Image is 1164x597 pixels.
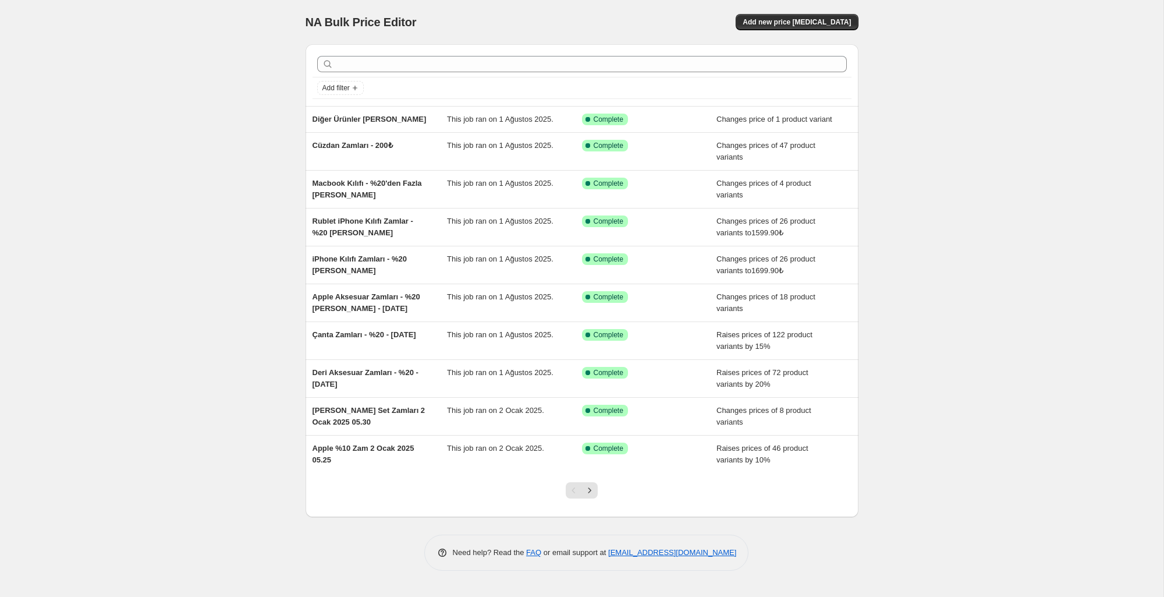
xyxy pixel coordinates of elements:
[313,406,425,426] span: [PERSON_NAME] Set Zamları 2 Ocak 2025 05.30
[581,482,598,499] button: Next
[751,228,783,237] span: 1599.90₺
[566,482,598,499] nav: Pagination
[594,141,623,150] span: Complete
[594,444,623,453] span: Complete
[313,292,420,313] span: Apple Aksesuar Zamları - %20 [PERSON_NAME] - [DATE]
[716,179,811,199] span: Changes prices of 4 product variants
[313,141,393,150] span: Cüzdan Zamları - 200₺
[313,115,427,123] span: Diğer Ürünler [PERSON_NAME]
[743,17,851,27] span: Add new price [MEDICAL_DATA]
[608,548,736,557] a: [EMAIL_ADDRESS][DOMAIN_NAME]
[447,141,553,150] span: This job ran on 1 Ağustos 2025.
[594,217,623,226] span: Complete
[447,444,544,453] span: This job ran on 2 Ocak 2025.
[594,255,623,264] span: Complete
[322,83,350,93] span: Add filter
[317,81,364,95] button: Add filter
[594,368,623,377] span: Complete
[447,217,553,225] span: This job ran on 1 Ağustos 2025.
[447,330,553,339] span: This job ran on 1 Ağustos 2025.
[453,548,527,557] span: Need help? Read the
[313,217,413,237] span: Rublet iPhone Kılıfı Zamlar - %20 [PERSON_NAME]
[716,406,811,426] span: Changes prices of 8 product variants
[447,255,553,263] span: This job ran on 1 Ağustos 2025.
[447,406,544,415] span: This job ran on 2 Ocak 2025.
[447,292,553,301] span: This job ran on 1 Ağustos 2025.
[447,368,553,377] span: This job ran on 1 Ağustos 2025.
[594,292,623,302] span: Complete
[716,330,812,351] span: Raises prices of 122 product variants by 15%
[594,406,623,415] span: Complete
[716,115,832,123] span: Changes price of 1 product variant
[313,444,414,464] span: Apple %10 Zam 2 Ocak 2025 05.25
[594,179,623,188] span: Complete
[716,444,808,464] span: Raises prices of 46 product variants by 10%
[526,548,541,557] a: FAQ
[447,115,553,123] span: This job ran on 1 Ağustos 2025.
[736,14,858,30] button: Add new price [MEDICAL_DATA]
[313,368,418,388] span: Deri Aksesuar Zamları - %20 - [DATE]
[313,179,422,199] span: Macbook Kılıfı - %20'den Fazla [PERSON_NAME]
[541,548,608,557] span: or email support at
[716,368,808,388] span: Raises prices of 72 product variants by 20%
[751,266,783,275] span: 1699.90₺
[716,292,815,313] span: Changes prices of 18 product variants
[313,330,416,339] span: Çanta Zamları - %20 - [DATE]
[594,115,623,124] span: Complete
[447,179,553,188] span: This job ran on 1 Ağustos 2025.
[716,141,815,161] span: Changes prices of 47 product variants
[306,16,417,29] span: NA Bulk Price Editor
[313,255,407,275] span: iPhone Kılıfı Zamları - %20 [PERSON_NAME]
[594,330,623,340] span: Complete
[716,255,815,275] span: Changes prices of 26 product variants to
[716,217,815,237] span: Changes prices of 26 product variants to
